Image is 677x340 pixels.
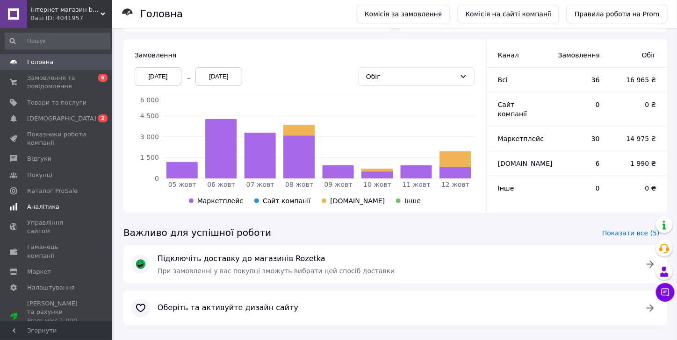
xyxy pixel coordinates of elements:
[619,100,656,109] span: 0 ₴
[168,181,196,188] tspan: 05 жовт
[158,267,395,275] span: При замовленні у вас покупці зможуть вибрати цей спосіб доставки
[498,135,544,142] span: Маркетплейс
[30,6,101,14] span: Інтернет магазин bookshop
[140,8,183,20] h1: Головна
[498,184,514,192] span: Інше
[27,283,75,292] span: Налаштування
[27,74,86,91] span: Замовлення та повідомлення
[558,159,600,168] span: 6
[558,75,600,85] span: 36
[27,99,86,107] span: Товари та послуги
[619,159,656,168] span: 1 990 ₴
[602,228,660,238] span: Показати все (5)
[498,160,553,167] span: [DOMAIN_NAME]
[357,5,450,23] a: Комісія за замовлення
[458,5,560,23] a: Комісія на сайті компанії
[656,283,675,302] button: Чат з покупцем
[330,197,385,205] span: [DOMAIN_NAME]
[441,181,469,188] tspan: 12 жовт
[27,299,86,333] span: [PERSON_NAME] та рахунки
[403,181,431,188] tspan: 11 жовт
[363,181,391,188] tspan: 10 жовт
[558,50,600,60] span: Замовлення
[27,155,51,163] span: Відгуки
[246,181,274,188] tspan: 07 жовт
[27,130,86,147] span: Показники роботи компанії
[158,254,634,264] span: Підключіть доставку до магазинів Rozetka
[27,268,51,276] span: Маркет
[140,133,159,141] tspan: 3 000
[619,75,656,85] span: 16 965 ₴
[98,74,108,82] span: 6
[140,154,159,161] tspan: 1 500
[498,101,527,118] span: Сайт компанії
[98,114,108,122] span: 2
[5,33,110,50] input: Пошук
[27,58,53,66] span: Головна
[27,219,86,235] span: Управління сайтом
[558,184,600,193] span: 0
[27,317,86,333] div: Prom мікс 1 000 (13 місяців)
[135,51,176,59] span: Замовлення
[123,291,668,326] a: Оберіть та активуйте дизайн сайту
[366,71,456,82] div: Обіг
[195,67,242,86] div: [DATE]
[197,197,243,205] span: Маркетплейс
[27,114,96,123] span: [DEMOGRAPHIC_DATA]
[285,181,313,188] tspan: 08 жовт
[404,197,421,205] span: Інше
[30,14,112,22] div: Ваш ID: 4041957
[263,197,310,205] span: Сайт компанії
[619,184,656,193] span: 0 ₴
[567,5,668,23] a: Правила роботи на Prom
[155,175,159,182] tspan: 0
[135,67,181,86] div: [DATE]
[207,181,235,188] tspan: 06 жовт
[558,100,600,109] span: 0
[27,187,78,195] span: Каталог ProSale
[140,112,159,120] tspan: 4 500
[123,246,668,283] a: Підключіть доставку до магазинів RozetkaПри замовленні у вас покупці зможуть вибрати цей спосіб д...
[27,171,52,179] span: Покупці
[140,96,159,104] tspan: 6 000
[498,76,508,84] span: Всi
[27,243,86,260] span: Гаманець компанії
[619,50,656,60] span: Обіг
[324,181,353,188] tspan: 09 жовт
[498,51,519,59] span: Канал
[158,303,634,313] span: Оберіть та активуйте дизайн сайту
[123,226,271,240] span: Важливо для успішної роботи
[27,203,59,211] span: Аналітика
[619,134,656,143] span: 14 975 ₴
[558,134,600,143] span: 30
